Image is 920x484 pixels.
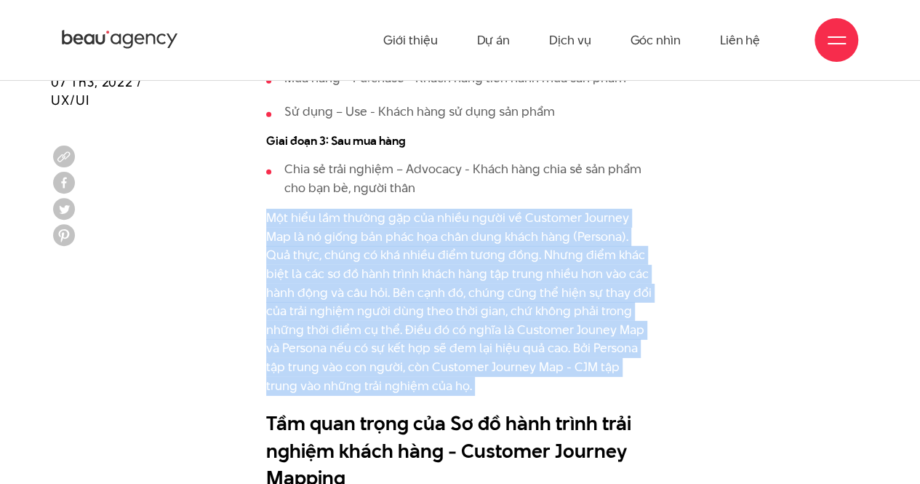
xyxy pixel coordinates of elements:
li: Chia sẻ trải nghiệm – Advocacy - Khách hàng chia sẻ sản phẩm cho bạn bè, người thân​ [266,160,654,197]
span: 07 Th3, 2022 / UX/UI [51,73,143,109]
p: Một hiểu lầm thường gặp của nhiều người về Customer Journey Map là nó giống bản phác họa chân dun... [266,209,654,395]
h4: Giai đoạn 3: Sau mua hàng [266,133,654,150]
li: Sử dụng – Use - Khách hàng sử dụng sản phẩm​ [266,103,654,122]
